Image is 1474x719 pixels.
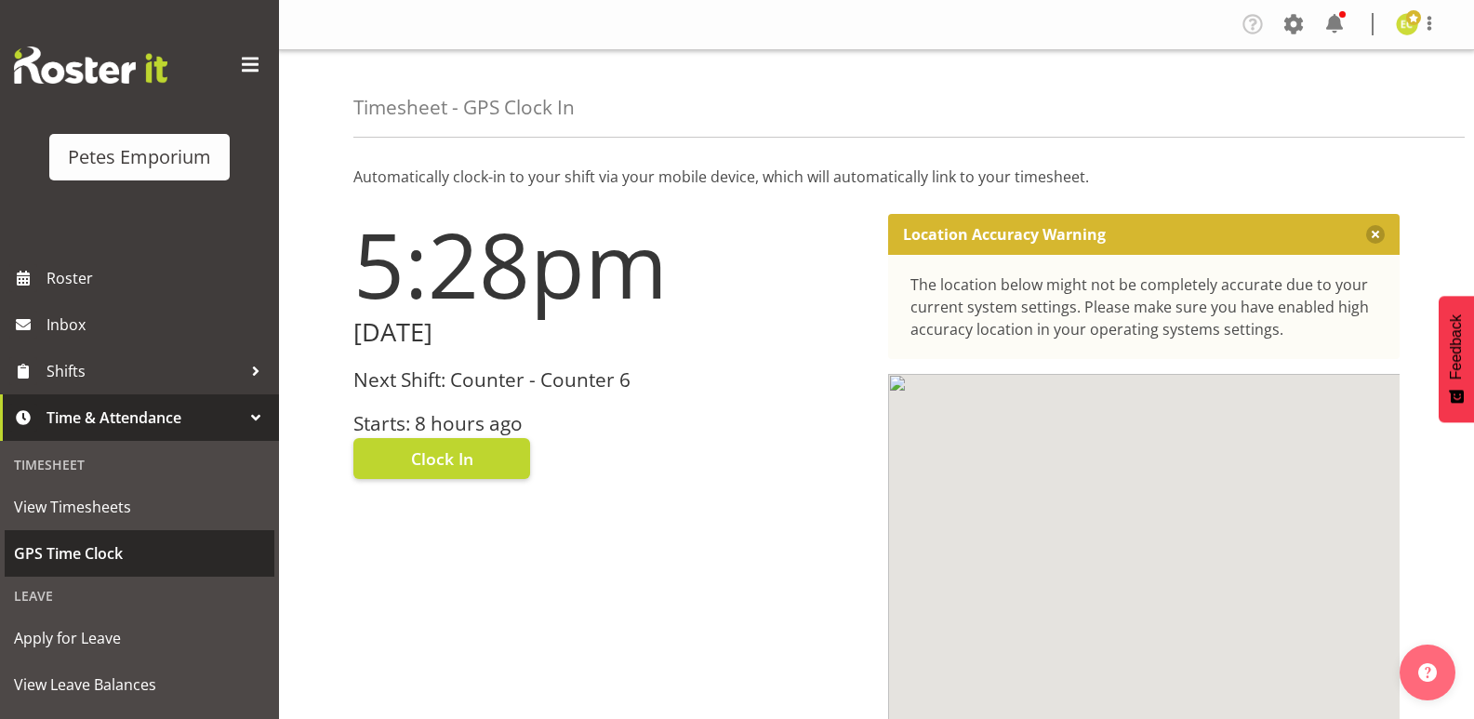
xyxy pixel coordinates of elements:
[353,438,530,479] button: Clock In
[1448,314,1465,379] span: Feedback
[5,577,274,615] div: Leave
[1418,663,1437,682] img: help-xxl-2.png
[5,615,274,661] a: Apply for Leave
[5,530,274,577] a: GPS Time Clock
[353,214,866,314] h1: 5:28pm
[5,661,274,708] a: View Leave Balances
[910,273,1378,340] div: The location below might not be completely accurate due to your current system settings. Please m...
[1439,296,1474,422] button: Feedback - Show survey
[353,166,1400,188] p: Automatically clock-in to your shift via your mobile device, which will automatically link to you...
[903,225,1106,244] p: Location Accuracy Warning
[5,446,274,484] div: Timesheet
[68,143,211,171] div: Petes Emporium
[353,369,866,391] h3: Next Shift: Counter - Counter 6
[353,97,575,118] h4: Timesheet - GPS Clock In
[14,493,265,521] span: View Timesheets
[14,671,265,699] span: View Leave Balances
[14,624,265,652] span: Apply for Leave
[5,484,274,530] a: View Timesheets
[411,446,473,471] span: Clock In
[14,47,167,84] img: Rosterit website logo
[1396,13,1418,35] img: emma-croft7499.jpg
[46,404,242,432] span: Time & Attendance
[46,357,242,385] span: Shifts
[353,318,866,347] h2: [DATE]
[46,311,270,339] span: Inbox
[353,413,866,434] h3: Starts: 8 hours ago
[1366,225,1385,244] button: Close message
[14,539,265,567] span: GPS Time Clock
[46,264,270,292] span: Roster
